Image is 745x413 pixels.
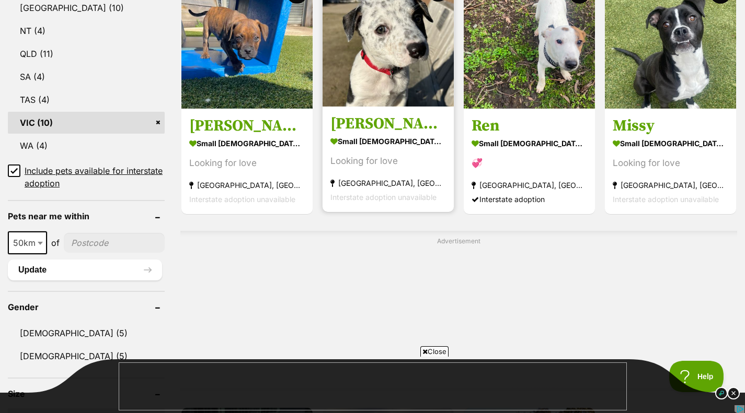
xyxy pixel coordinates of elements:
span: 50km [9,235,46,250]
iframe: Advertisement [205,250,713,381]
a: VIC (10) [8,112,165,134]
strong: small [DEMOGRAPHIC_DATA] Dog [472,136,587,151]
div: Looking for love [613,156,728,170]
button: Update [8,259,162,280]
span: Close [420,346,449,357]
span: of [51,237,60,249]
a: TAS (4) [8,89,165,111]
a: Missy small [DEMOGRAPHIC_DATA] Dog Looking for love [GEOGRAPHIC_DATA], [GEOGRAPHIC_DATA] Intersta... [605,108,736,214]
div: Looking for love [330,154,446,168]
span: Interstate adoption unavailable [613,195,719,204]
a: [DEMOGRAPHIC_DATA] (5) [8,345,165,367]
a: Include pets available for interstate adoption [8,164,165,190]
a: [PERSON_NAME] small [DEMOGRAPHIC_DATA] Dog Looking for love [GEOGRAPHIC_DATA], [GEOGRAPHIC_DATA] ... [181,108,313,214]
span: Include pets available for interstate adoption [25,164,165,190]
strong: [GEOGRAPHIC_DATA], [GEOGRAPHIC_DATA] [613,178,728,192]
span: Interstate adoption unavailable [330,193,437,202]
a: NT (4) [8,20,165,42]
a: Ren small [DEMOGRAPHIC_DATA] Dog 💞 [GEOGRAPHIC_DATA], [GEOGRAPHIC_DATA] Interstate adoption [464,108,595,214]
a: WA (4) [8,135,165,157]
span: Interstate adoption unavailable [189,195,295,204]
header: Pets near me within [8,211,165,221]
header: Gender [8,302,165,312]
a: [PERSON_NAME] small [DEMOGRAPHIC_DATA] Dog Looking for love [GEOGRAPHIC_DATA], [GEOGRAPHIC_DATA] ... [323,106,454,212]
a: SA (4) [8,66,165,88]
strong: [GEOGRAPHIC_DATA], [GEOGRAPHIC_DATA] [189,178,305,192]
div: Advertisement [180,231,737,391]
div: 💞 [472,156,587,170]
img: close_dark.svg [727,387,740,399]
div: Looking for love [189,156,305,170]
strong: [GEOGRAPHIC_DATA], [GEOGRAPHIC_DATA] [330,176,446,190]
input: postcode [64,233,165,253]
span: 50km [8,231,47,254]
div: Interstate adoption [472,192,587,206]
strong: small [DEMOGRAPHIC_DATA] Dog [613,136,728,151]
h3: Ren [472,116,587,136]
img: info_dark.svg [715,387,728,399]
strong: small [DEMOGRAPHIC_DATA] Dog [189,136,305,151]
strong: [GEOGRAPHIC_DATA], [GEOGRAPHIC_DATA] [472,178,587,192]
a: [DEMOGRAPHIC_DATA] (5) [8,322,165,344]
a: QLD (11) [8,43,165,65]
h3: [PERSON_NAME] [330,114,446,134]
h3: [PERSON_NAME] [189,116,305,136]
h3: Missy [613,116,728,136]
strong: small [DEMOGRAPHIC_DATA] Dog [330,134,446,149]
